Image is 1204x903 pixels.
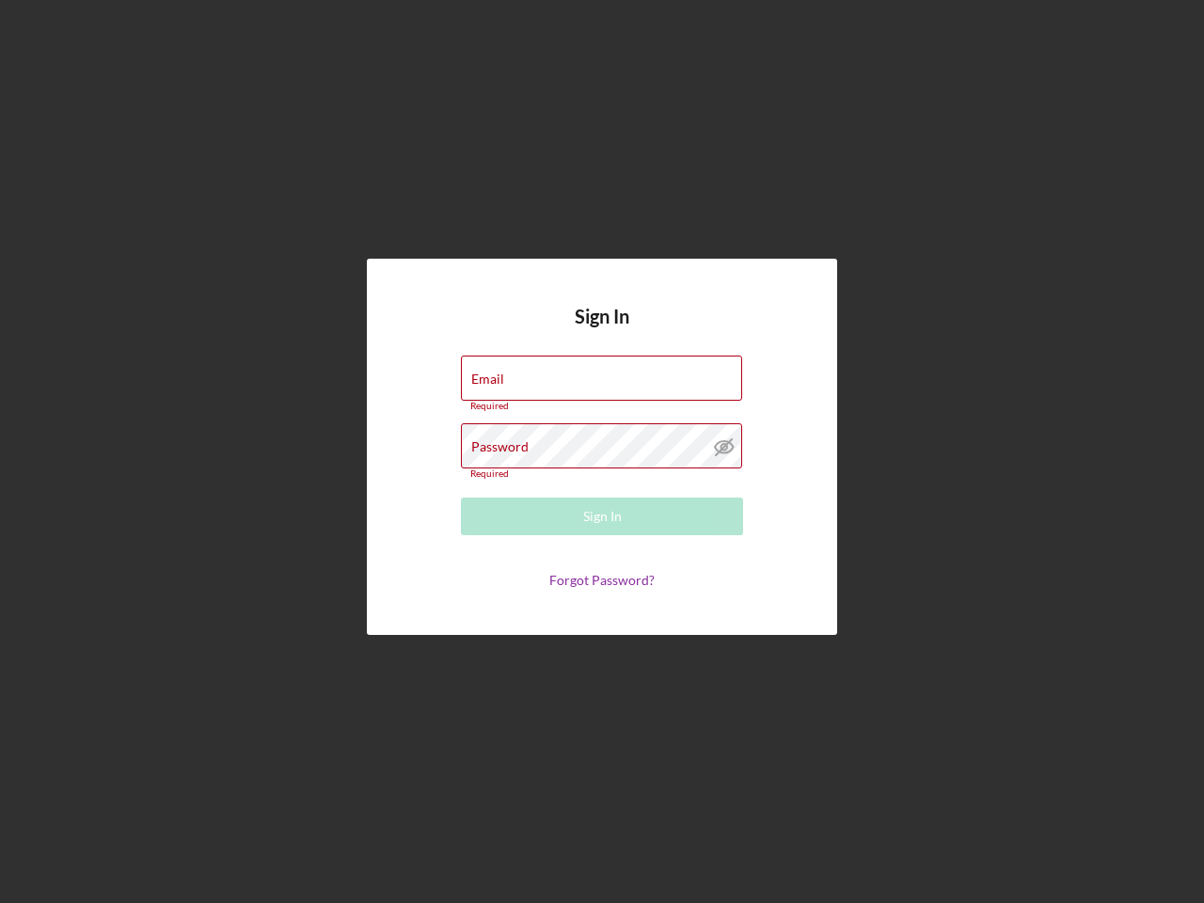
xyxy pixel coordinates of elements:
[471,372,504,387] label: Email
[461,498,743,535] button: Sign In
[461,468,743,480] div: Required
[471,439,529,454] label: Password
[461,401,743,412] div: Required
[583,498,622,535] div: Sign In
[575,306,629,356] h4: Sign In
[549,572,655,588] a: Forgot Password?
